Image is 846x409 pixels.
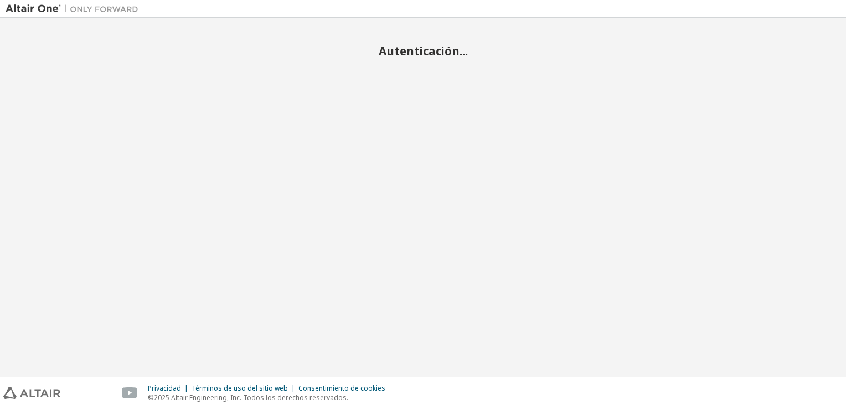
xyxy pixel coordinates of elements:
font: 2025 Altair Engineering, Inc. Todos los derechos reservados. [154,393,348,402]
p: © [148,393,392,402]
h2: Autenticación... [6,44,840,58]
img: youtube.svg [122,387,138,399]
div: Privacidad [148,384,192,393]
img: Altair One [6,3,144,14]
div: Consentimiento de cookies [298,384,392,393]
img: altair_logo.svg [3,387,60,399]
div: Términos de uso del sitio web [192,384,298,393]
